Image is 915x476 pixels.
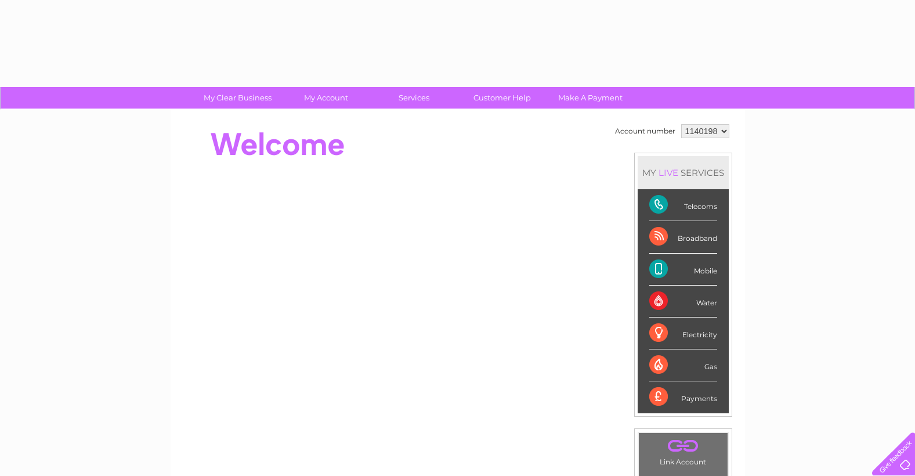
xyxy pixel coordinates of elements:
[612,121,678,141] td: Account number
[543,87,638,109] a: Make A Payment
[649,349,717,381] div: Gas
[642,436,725,456] a: .
[638,432,728,469] td: Link Account
[649,318,717,349] div: Electricity
[190,87,285,109] a: My Clear Business
[649,254,717,286] div: Mobile
[649,189,717,221] div: Telecoms
[454,87,550,109] a: Customer Help
[649,221,717,253] div: Broadband
[278,87,374,109] a: My Account
[649,381,717,413] div: Payments
[649,286,717,318] div: Water
[366,87,462,109] a: Services
[638,156,729,189] div: MY SERVICES
[656,167,681,178] div: LIVE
